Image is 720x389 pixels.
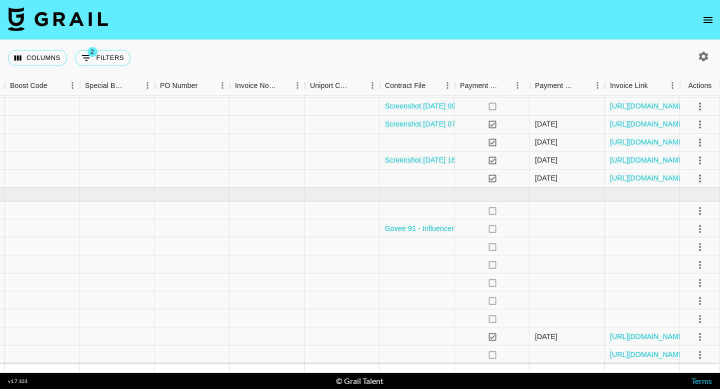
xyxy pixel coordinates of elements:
button: select merge strategy [691,202,708,219]
div: Boost Code [5,76,80,95]
button: Sort [576,78,590,92]
a: [URL][DOMAIN_NAME] [610,331,685,341]
button: Menu [665,78,680,93]
a: [URL][DOMAIN_NAME] [610,119,685,129]
div: Actions [688,76,712,95]
div: 19/09/2025 [535,331,557,341]
div: Boost Code [10,76,47,95]
button: Menu [365,78,380,93]
button: Menu [510,78,525,93]
a: Terms [691,376,712,385]
button: Show filters [75,50,130,66]
a: Screenshot [DATE] 07.37.38.png [385,119,489,129]
button: select merge strategy [691,238,708,255]
button: select merge strategy [691,170,708,187]
div: 06/09/2025 [535,173,557,183]
button: select merge strategy [691,116,708,133]
a: [URL][DOMAIN_NAME] [610,155,685,165]
button: select merge strategy [691,310,708,327]
a: [URL][DOMAIN_NAME] [610,101,685,111]
button: Sort [126,78,140,92]
button: Sort [648,78,662,92]
button: select merge strategy [691,256,708,273]
button: Sort [425,78,439,92]
a: [URL][DOMAIN_NAME] [610,137,685,147]
button: Menu [65,78,80,93]
div: 31/08/2025 [535,155,557,165]
button: select merge strategy [691,152,708,169]
a: [URL][DOMAIN_NAME] [610,173,685,183]
div: PO Number [160,76,197,95]
div: Contract File [380,76,455,95]
div: Payment Sent Date [530,76,605,95]
a: Screenshot [DATE] 09.19.01.png [385,101,489,111]
div: Special Booking Type [85,76,126,95]
div: Payment Sent [455,76,530,95]
button: Sort [47,78,61,92]
button: Menu [290,78,305,93]
div: Actions [680,76,720,95]
a: Govee 91 - Influencer Agreement (rebyhardy).pdf [385,223,541,233]
button: Sort [499,78,513,92]
button: Menu [440,78,455,93]
div: 27/08/2025 [535,119,557,129]
div: PO Number [155,76,230,95]
span: 2 [87,47,97,57]
div: Payment Sent Date [535,76,576,95]
button: Menu [590,78,605,93]
a: Screenshot [DATE] 16.23.58.png [385,155,489,165]
button: select merge strategy [691,274,708,291]
div: Special Booking Type [80,76,155,95]
button: select merge strategy [691,292,708,309]
button: select merge strategy [691,98,708,115]
div: Invoice Link [605,76,680,95]
button: Menu [140,78,155,93]
div: Invoice Notes [235,76,276,95]
div: Invoice Link [610,76,648,95]
div: v 1.7.103 [8,378,27,384]
button: Menu [215,78,230,93]
button: select merge strategy [691,346,708,363]
button: select merge strategy [691,220,708,237]
div: 19/09/2025 [535,137,557,147]
div: Uniport Contact Email [310,76,351,95]
div: © Grail Talent [336,376,383,386]
div: Payment Sent [460,76,499,95]
div: Invoice Notes [230,76,305,95]
button: open drawer [698,10,718,30]
button: Sort [197,78,211,92]
button: Sort [276,78,290,92]
div: Uniport Contact Email [305,76,380,95]
button: select merge strategy [691,328,708,345]
button: Sort [351,78,365,92]
a: [URL][DOMAIN_NAME] [610,349,685,359]
button: Select columns [8,50,67,66]
img: Grail Talent [8,7,108,31]
button: select merge strategy [691,134,708,151]
div: Contract File [385,76,425,95]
